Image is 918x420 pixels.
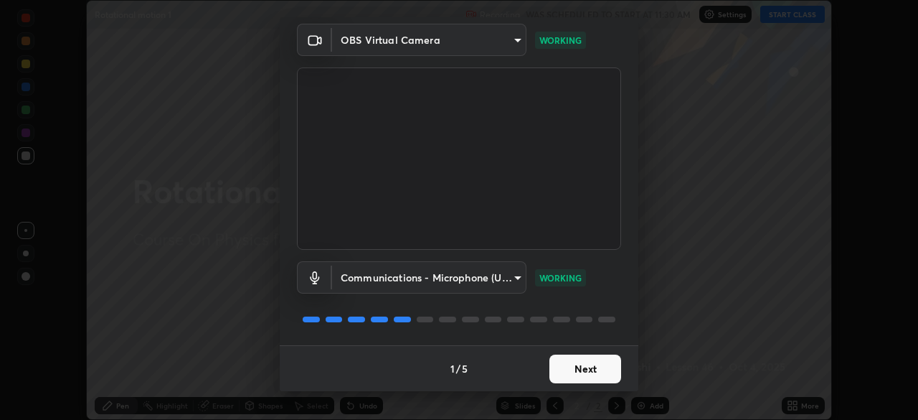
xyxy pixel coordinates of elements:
[332,261,526,294] div: OBS Virtual Camera
[539,34,582,47] p: WORKING
[462,361,468,376] h4: 5
[539,271,582,284] p: WORKING
[456,361,460,376] h4: /
[549,355,621,383] button: Next
[332,24,526,56] div: OBS Virtual Camera
[450,361,455,376] h4: 1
